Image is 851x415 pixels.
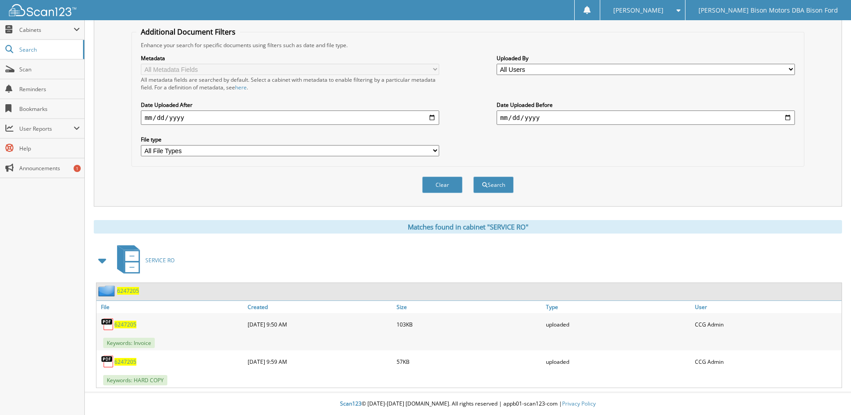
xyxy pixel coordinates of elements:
[693,353,842,371] div: CCG Admin
[114,321,136,328] a: 6247205
[497,54,795,62] label: Uploaded By
[340,400,362,407] span: Scan123
[94,220,842,234] div: Matches found in cabinet "SERVICE RO"
[19,164,80,172] span: Announcements
[245,315,394,333] div: [DATE] 9:50 AM
[101,355,114,368] img: PDF.png
[698,8,838,13] span: [PERSON_NAME] Bison Motors DBA Bison Ford
[117,287,139,295] a: 6247205
[98,285,117,296] img: folder2.png
[245,301,394,313] a: Created
[394,315,543,333] div: 103KB
[19,145,80,152] span: Help
[693,301,842,313] a: User
[96,301,245,313] a: File
[562,400,596,407] a: Privacy Policy
[141,136,439,143] label: File type
[613,8,663,13] span: [PERSON_NAME]
[245,353,394,371] div: [DATE] 9:59 AM
[141,110,439,125] input: start
[103,338,155,348] span: Keywords: Invoice
[693,315,842,333] div: CCG Admin
[19,26,74,34] span: Cabinets
[544,353,693,371] div: uploaded
[101,318,114,331] img: PDF.png
[544,301,693,313] a: Type
[473,177,514,193] button: Search
[19,105,80,113] span: Bookmarks
[394,301,543,313] a: Size
[394,353,543,371] div: 57KB
[114,358,136,366] a: 6247205
[103,375,167,385] span: Keywords: HARD COPY
[497,110,795,125] input: end
[136,27,240,37] legend: Additional Document Filters
[19,125,74,132] span: User Reports
[74,165,81,172] div: 1
[235,84,247,91] a: here
[145,256,175,264] span: SERVICE RO
[141,54,439,62] label: Metadata
[422,177,463,193] button: Clear
[141,76,439,91] div: All metadata fields are searched by default. Select a cabinet with metadata to enable filtering b...
[497,101,795,109] label: Date Uploaded Before
[19,66,80,73] span: Scan
[9,4,76,16] img: scan123-logo-white.svg
[85,393,851,415] div: © [DATE]-[DATE] [DOMAIN_NAME]. All rights reserved | appb01-scan123-com |
[112,243,175,278] a: SERVICE RO
[141,101,439,109] label: Date Uploaded After
[19,46,79,53] span: Search
[136,41,799,49] div: Enhance your search for specific documents using filters such as date and file type.
[544,315,693,333] div: uploaded
[19,85,80,93] span: Reminders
